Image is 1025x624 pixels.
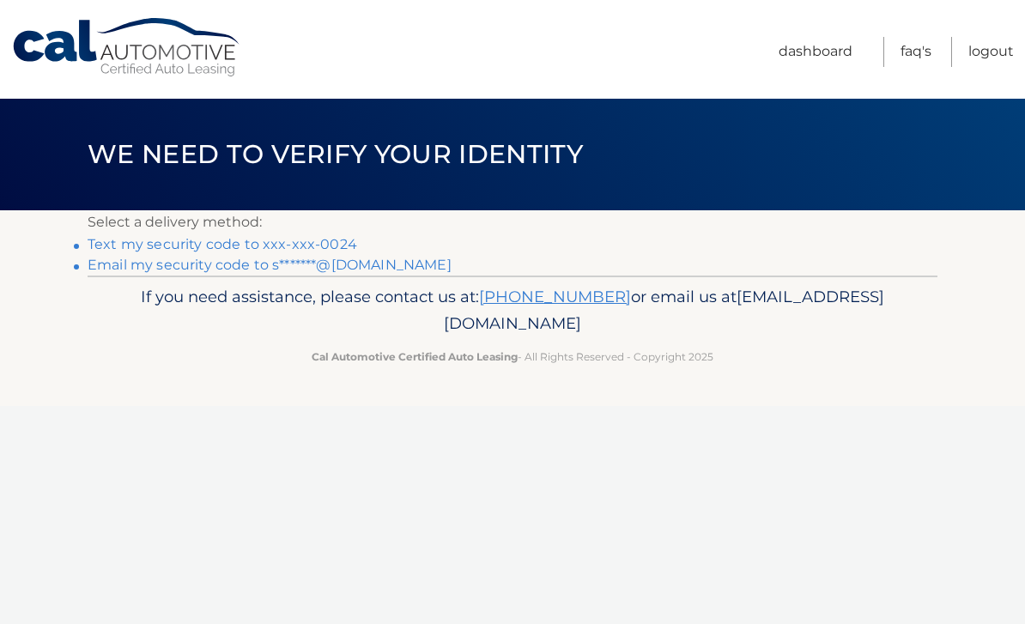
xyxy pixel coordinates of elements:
a: Logout [968,37,1014,67]
a: Dashboard [779,37,852,67]
p: Select a delivery method: [88,210,937,234]
strong: Cal Automotive Certified Auto Leasing [312,350,518,363]
a: FAQ's [901,37,931,67]
p: - All Rights Reserved - Copyright 2025 [99,348,926,366]
a: Email my security code to s*******@[DOMAIN_NAME] [88,257,452,273]
p: If you need assistance, please contact us at: or email us at [99,283,926,338]
a: Cal Automotive [11,17,243,78]
a: [PHONE_NUMBER] [479,287,631,306]
a: Text my security code to xxx-xxx-0024 [88,236,357,252]
span: We need to verify your identity [88,138,583,170]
